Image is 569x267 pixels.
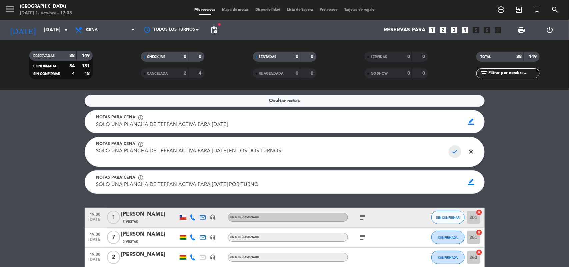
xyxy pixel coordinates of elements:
div: [PERSON_NAME] [121,210,178,219]
span: CONFIRMADA [438,236,458,239]
span: CHECK INS [147,55,165,59]
span: Disponibilidad [252,8,284,12]
strong: 38 [69,53,75,58]
i: arrow_drop_down [62,26,70,34]
textarea: SOLO UNA PLANCHA DE TEPPAN ACTIVA PARA [DATE] EN LOS DOS TURNOS [96,148,444,163]
span: Sin menú asignado [230,256,260,259]
button: SIN CONFIRMAR [431,211,465,224]
i: exit_to_app [515,6,523,14]
div: LOG OUT [536,20,564,40]
strong: 149 [82,53,91,58]
span: info_outline [138,141,144,147]
span: NO SHOW [371,72,388,75]
i: power_settings_new [546,26,554,34]
button: CONFIRMADA [431,231,465,244]
span: CONFIRMADA [33,65,56,68]
div: [DATE] 1. octubre - 17:38 [20,10,72,17]
span: 19:00 [87,210,104,218]
span: 19:00 [87,250,104,258]
span: SIN CONFIRMAR [436,216,460,219]
span: Mis reservas [191,8,219,12]
strong: 0 [184,54,186,59]
span: Pre-acceso [316,8,341,12]
span: Lista de Espera [284,8,316,12]
i: subject [359,233,367,241]
span: check [449,145,462,158]
strong: 0 [407,71,410,76]
span: Notas para cena [96,141,136,148]
span: TOTAL [480,55,491,59]
strong: 0 [407,54,410,59]
span: close [465,145,478,158]
span: 2 Visitas [123,239,138,245]
input: Filtrar por nombre... [488,70,539,77]
span: 1 [107,211,120,224]
i: add_circle_outline [497,6,505,14]
div: [PERSON_NAME] [121,250,178,259]
strong: 0 [296,54,298,59]
span: 7 [107,231,120,244]
span: Ocultar notas [269,97,300,105]
i: subject [359,213,367,221]
span: border_color [465,176,478,188]
span: fiber_manual_record [217,22,221,26]
div: [GEOGRAPHIC_DATA] [20,3,72,10]
span: 5 Visitas [123,219,138,225]
span: CANCELADA [147,72,168,75]
span: 2 [107,251,120,264]
span: [DATE] [87,237,104,245]
i: cancel [476,229,483,236]
strong: 38 [517,54,522,59]
span: border_color [465,115,478,128]
span: RE AGENDADA [259,72,284,75]
span: SENTADAS [259,55,277,59]
span: Mapa de mesas [219,8,252,12]
span: SIN CONFIRMAR [33,72,60,76]
button: menu [5,4,15,16]
span: Notas para cena [96,114,136,121]
i: headset_mic [210,234,216,240]
i: [DATE] [5,23,40,37]
strong: 34 [69,64,75,68]
strong: 149 [529,54,538,59]
span: SOLO UNA PLANCHA DE TEPPAN ACTIVA PARA [DATE] [96,122,228,127]
span: [DATE] [87,217,104,225]
span: Cena [86,28,98,32]
i: cancel [476,249,483,256]
span: CONFIRMADA [438,256,458,259]
strong: 0 [422,71,426,76]
i: search [551,6,559,14]
i: looks_one [428,26,437,34]
strong: 0 [199,54,203,59]
span: Reservas para [384,27,426,33]
i: headset_mic [210,254,216,260]
strong: 0 [296,71,298,76]
strong: 2 [184,71,186,76]
span: info_outline [138,115,144,121]
div: [PERSON_NAME] [121,230,178,239]
span: SERVIDAS [371,55,387,59]
i: headset_mic [210,214,216,220]
span: pending_actions [210,26,218,34]
span: SOLO UNA PLANCHA DE TEPPAN ACTIVA PARA [DATE] POR TURNO [96,182,259,187]
span: 19:00 [87,230,104,238]
span: Sin menú asignado [230,236,260,239]
strong: 0 [311,54,315,59]
strong: 131 [82,64,91,68]
i: add_box [494,26,503,34]
span: print [517,26,525,34]
strong: 4 [199,71,203,76]
i: looks_3 [450,26,459,34]
i: looks_4 [461,26,470,34]
span: info_outline [138,175,144,181]
i: looks_two [439,26,448,34]
strong: 18 [84,71,91,76]
span: Notas para cena [96,175,136,181]
i: looks_6 [483,26,492,34]
i: turned_in_not [533,6,541,14]
i: menu [5,4,15,14]
strong: 0 [422,54,426,59]
i: filter_list [480,69,488,77]
span: RESERVADAS [33,54,55,58]
span: Sin menú asignado [230,216,260,219]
